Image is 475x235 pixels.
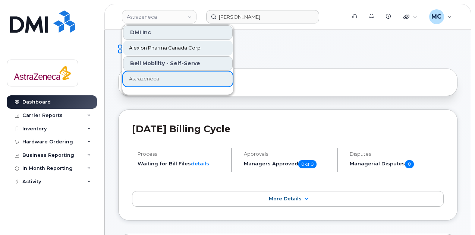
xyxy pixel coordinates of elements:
h4: Process [138,151,225,157]
a: details [191,161,209,166]
span: Astrazeneca [129,75,159,83]
h2: [DATE] Billing Cycle [132,123,444,134]
h4: Disputes [350,151,444,157]
h5: Managers Approved [244,160,331,168]
li: Waiting for Bill Files [138,160,225,167]
a: Alexion Pharma Canada Corp [123,41,233,55]
span: More Details [269,196,302,201]
a: Astrazeneca [123,72,233,86]
h4: Approvals [244,151,331,157]
div: Bell Mobility - Self-Serve [123,56,233,71]
span: Alexion Pharma Canada Corp [129,44,201,52]
div: DMI Inc [123,25,233,40]
span: 0 [405,160,414,168]
span: 0 of 0 [298,160,317,168]
h5: Managerial Disputes [350,160,444,168]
